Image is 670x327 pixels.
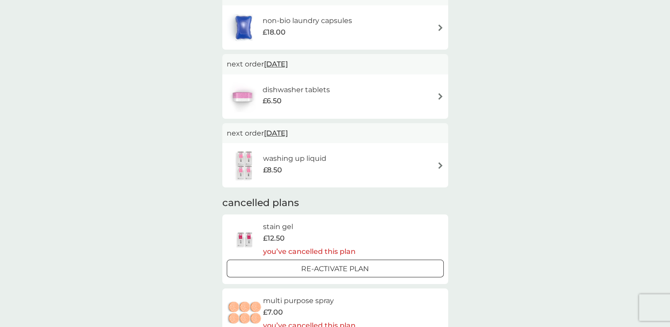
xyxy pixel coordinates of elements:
[263,221,356,233] h6: stain gel
[222,196,448,210] h2: cancelled plans
[263,164,282,176] span: £8.50
[263,95,282,107] span: £6.50
[437,93,444,100] img: arrow right
[227,128,444,139] p: next order
[263,153,326,164] h6: washing up liquid
[263,246,356,257] p: you’ve cancelled this plan
[263,295,356,307] h6: multi purpose spray
[264,125,288,142] span: [DATE]
[263,15,352,27] h6: non-bio laundry capsules
[227,260,444,277] button: Re-activate Plan
[301,263,369,275] p: Re-activate Plan
[263,307,283,318] span: £7.00
[227,81,258,112] img: dishwasher tablets
[227,150,263,181] img: washing up liquid
[263,27,286,38] span: £18.00
[263,84,330,96] h6: dishwasher tablets
[437,162,444,169] img: arrow right
[263,233,285,244] span: £12.50
[264,55,288,73] span: [DATE]
[437,24,444,31] img: arrow right
[227,12,260,43] img: non-bio laundry capsules
[227,58,444,70] p: next order
[227,224,263,255] img: stain gel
